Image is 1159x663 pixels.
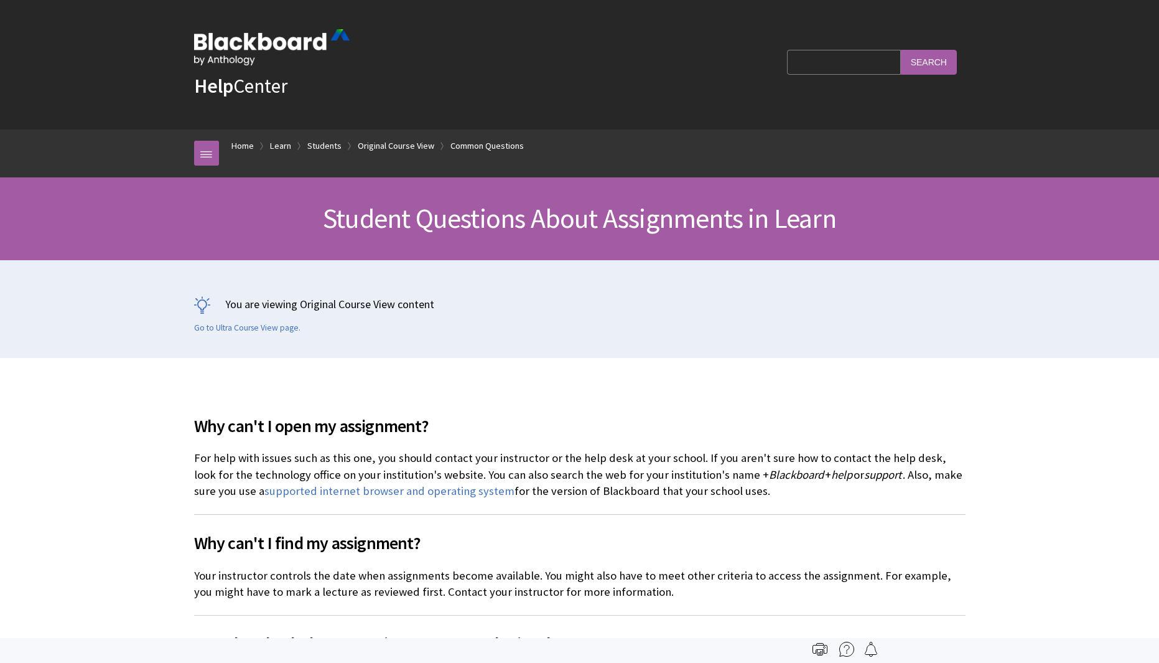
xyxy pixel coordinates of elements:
a: supported internet browser and operating system [264,484,514,499]
span: How do I check that my assignment was submitted? [194,631,966,657]
img: Print [812,642,827,657]
span: Why can't I find my assignment? [194,530,966,556]
span: Why can't I open my assignment? [194,413,966,439]
input: Search [901,50,957,74]
img: More help [839,642,854,657]
span: Student Questions About Assignments in Learn [323,201,836,235]
span: support [864,468,901,482]
span: Blackboard [769,468,824,482]
span: help [831,468,852,482]
p: For help with issues such as this one, you should contact your instructor or the help desk at you... [194,450,966,499]
strong: Help [194,73,233,98]
img: Follow this page [863,642,878,657]
a: Common Questions [450,138,524,154]
a: Home [231,138,254,154]
p: You are viewing Original Course View content [194,296,966,312]
a: Original Course View [358,138,434,154]
p: Your instructor controls the date when assignments become available. You might also have to meet ... [194,568,966,600]
a: Go to Ultra Course View page. [194,322,300,334]
img: Blackboard by Anthology [194,29,350,65]
a: HelpCenter [194,73,287,98]
a: Learn [270,138,291,154]
a: Students [307,138,342,154]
